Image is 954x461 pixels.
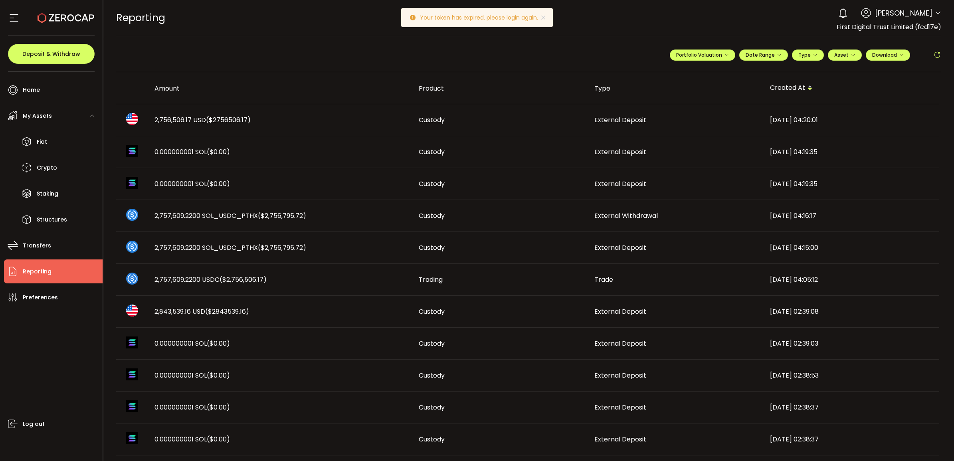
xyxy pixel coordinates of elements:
[126,273,138,285] img: usdc_portfolio.svg
[837,22,941,32] span: First Digital Trust Limited (fcd17e)
[207,147,230,156] span: ($0.00)
[126,177,138,189] img: sol_portfolio.png
[764,243,939,252] div: [DATE] 04:15:00
[23,266,51,277] span: Reporting
[834,51,849,58] span: Asset
[764,371,939,380] div: [DATE] 02:38:53
[419,403,445,412] span: Custody
[126,209,138,221] img: sol_usdc_pthx_portfolio.png
[594,403,646,412] span: External Deposit
[154,115,251,125] span: 2,756,506.17 USD
[207,435,230,444] span: ($0.00)
[23,110,52,122] span: My Assets
[154,147,230,156] span: 0.000000001 SOL
[419,339,445,348] span: Custody
[23,292,58,303] span: Preferences
[22,51,80,57] span: Deposit & Withdraw
[126,432,138,444] img: sol_portfolio.png
[828,49,862,61] button: Asset
[37,188,58,200] span: Staking
[798,51,817,58] span: Type
[258,211,306,220] span: ($2,756,795.72)
[154,307,249,316] span: 2,843,539.16 USD
[412,84,588,93] div: Product
[23,418,45,430] span: Log out
[594,115,646,125] span: External Deposit
[594,211,658,220] span: External Withdrawal
[419,275,443,284] span: Trading
[154,435,230,444] span: 0.000000001 SOL
[126,305,138,317] img: usd_portfolio.svg
[420,15,544,20] p: Your token has expired, please login again.
[764,307,939,316] div: [DATE] 02:39:08
[126,336,138,348] img: sol_portfolio.png
[914,423,954,461] iframe: Chat Widget
[764,435,939,444] div: [DATE] 02:38:37
[594,435,646,444] span: External Deposit
[154,211,306,220] span: 2,757,609.2200 SOL_USDC_PTHX
[872,51,904,58] span: Download
[154,339,230,348] span: 0.000000001 SOL
[764,403,939,412] div: [DATE] 02:38:37
[419,435,445,444] span: Custody
[154,275,267,284] span: 2,757,609.2200 USDC
[594,243,646,252] span: External Deposit
[764,339,939,348] div: [DATE] 02:39:03
[419,147,445,156] span: Custody
[594,339,646,348] span: External Deposit
[37,214,67,226] span: Structures
[594,275,613,284] span: Trade
[594,179,646,188] span: External Deposit
[126,241,138,253] img: sol_usdc_pthx_portfolio.png
[746,51,782,58] span: Date Range
[764,115,939,125] div: [DATE] 04:20:01
[207,371,230,380] span: ($0.00)
[594,371,646,380] span: External Deposit
[37,136,47,148] span: Fiat
[419,115,445,125] span: Custody
[739,49,788,61] button: Date Range
[154,371,230,380] span: 0.000000001 SOL
[126,400,138,412] img: sol_portfolio.png
[594,307,646,316] span: External Deposit
[206,115,251,125] span: ($2756506.17)
[37,162,57,174] span: Crypto
[676,51,729,58] span: Portfolio Valuation
[764,211,939,220] div: [DATE] 04:16:17
[207,179,230,188] span: ($0.00)
[154,403,230,412] span: 0.000000001 SOL
[148,84,412,93] div: Amount
[419,211,445,220] span: Custody
[764,147,939,156] div: [DATE] 04:19:35
[764,81,939,95] div: Created At
[875,8,932,18] span: [PERSON_NAME]
[126,113,138,125] img: usd_portfolio.svg
[866,49,910,61] button: Download
[764,179,939,188] div: [DATE] 04:19:35
[670,49,735,61] button: Portfolio Valuation
[419,243,445,252] span: Custody
[23,84,40,96] span: Home
[154,179,230,188] span: 0.000000001 SOL
[220,275,267,284] span: ($2,756,506.17)
[126,145,138,157] img: sol_portfolio.png
[207,339,230,348] span: ($0.00)
[116,11,165,25] span: Reporting
[126,368,138,380] img: sol_portfolio.png
[154,243,306,252] span: 2,757,609.2200 SOL_USDC_PTHX
[207,403,230,412] span: ($0.00)
[594,147,646,156] span: External Deposit
[258,243,306,252] span: ($2,756,795.72)
[588,84,764,93] div: Type
[8,44,95,64] button: Deposit & Withdraw
[23,240,51,251] span: Transfers
[419,371,445,380] span: Custody
[205,307,249,316] span: ($2843539.16)
[419,307,445,316] span: Custody
[764,275,939,284] div: [DATE] 04:05:12
[419,179,445,188] span: Custody
[792,49,824,61] button: Type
